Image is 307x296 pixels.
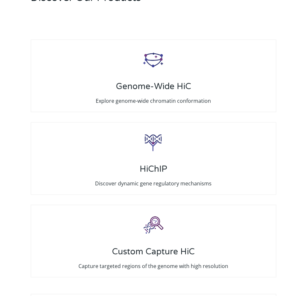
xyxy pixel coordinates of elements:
h3: HiChIP [38,164,269,179]
h3: Custom Capture HiC [38,247,269,262]
img: HiC_Icon_Arima-Genomics.png [140,47,166,73]
p: Capture targeted regions of the genome with high resolution [38,262,269,270]
h3: Genome-Wide HiC [38,81,269,97]
p: Discover dynamic gene regulatory mechanisms [38,179,269,188]
img: HiCHiP_Icon_Arima-Genomics.png [140,129,166,155]
p: Explore genome-wide chromatin conformation [38,97,269,105]
iframe: Chat Widget [274,265,307,296]
img: Capture-HiC_Icon_Arima-Genomics.png [140,212,166,238]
